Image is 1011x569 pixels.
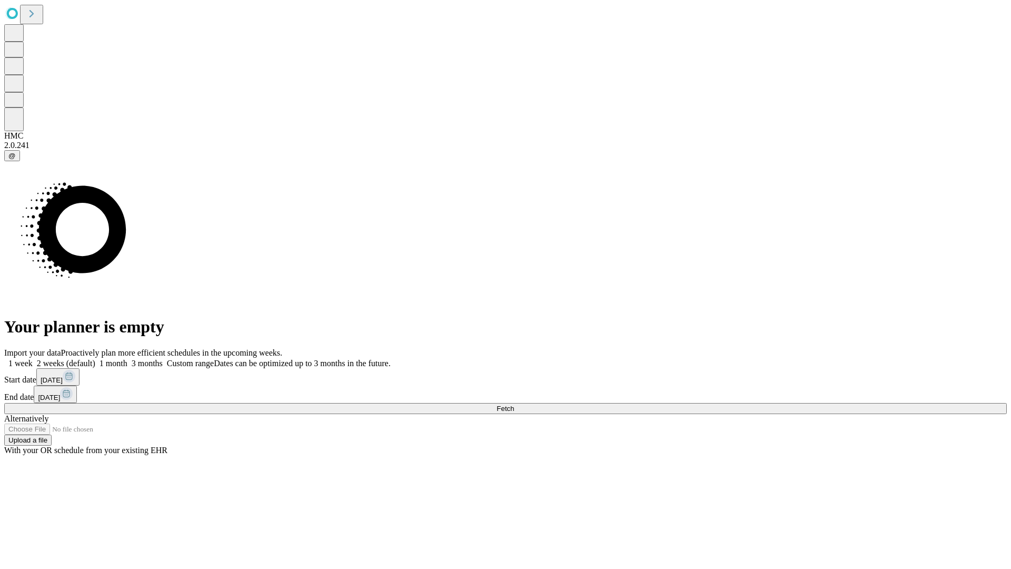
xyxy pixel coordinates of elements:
[8,359,33,368] span: 1 week
[4,317,1007,337] h1: Your planner is empty
[37,359,95,368] span: 2 weeks (default)
[41,376,63,384] span: [DATE]
[4,446,167,455] span: With your OR schedule from your existing EHR
[4,150,20,161] button: @
[132,359,163,368] span: 3 months
[4,368,1007,386] div: Start date
[4,348,61,357] span: Import your data
[4,141,1007,150] div: 2.0.241
[214,359,390,368] span: Dates can be optimized up to 3 months in the future.
[61,348,282,357] span: Proactively plan more efficient schedules in the upcoming weeks.
[38,394,60,401] span: [DATE]
[8,152,16,160] span: @
[4,386,1007,403] div: End date
[34,386,77,403] button: [DATE]
[167,359,214,368] span: Custom range
[100,359,127,368] span: 1 month
[36,368,80,386] button: [DATE]
[497,405,514,413] span: Fetch
[4,414,48,423] span: Alternatively
[4,131,1007,141] div: HMC
[4,403,1007,414] button: Fetch
[4,435,52,446] button: Upload a file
